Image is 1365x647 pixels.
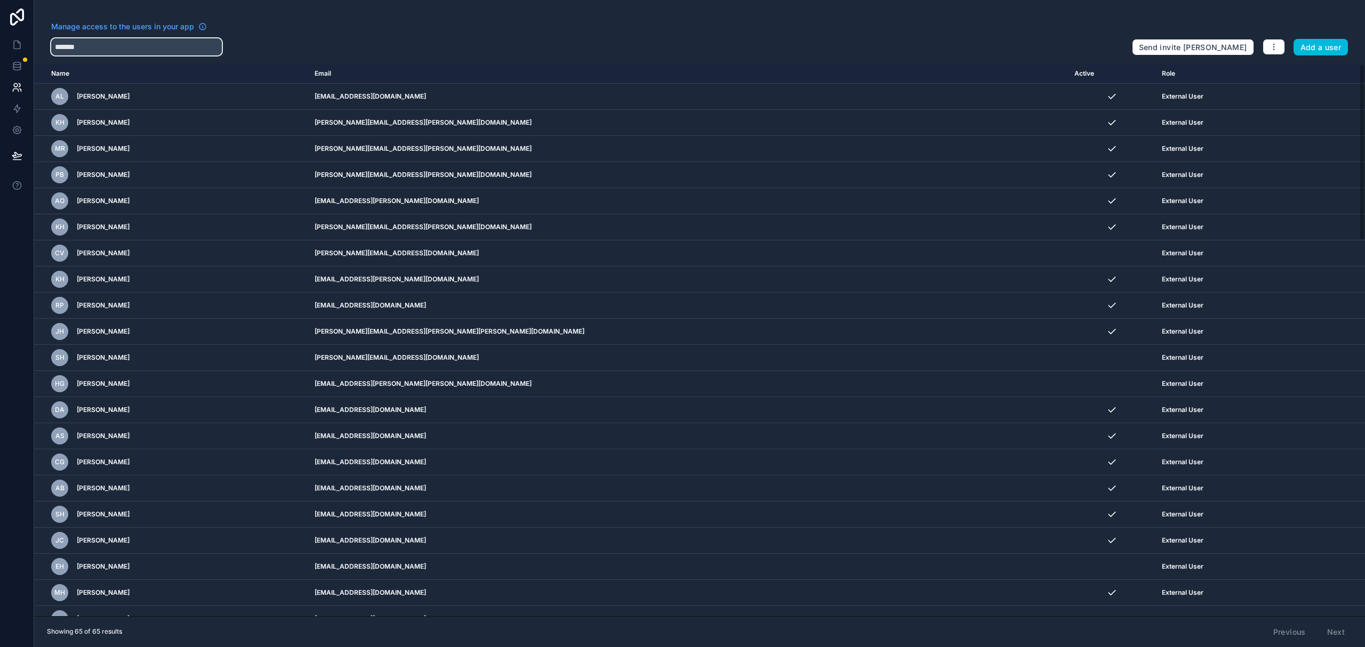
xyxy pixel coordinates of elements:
[77,92,130,101] span: [PERSON_NAME]
[77,223,130,231] span: [PERSON_NAME]
[308,554,1069,580] td: [EMAIL_ADDRESS][DOMAIN_NAME]
[51,21,207,32] a: Manage access to the users in your app
[308,475,1069,502] td: [EMAIL_ADDRESS][DOMAIN_NAME]
[77,197,130,205] span: [PERSON_NAME]
[308,371,1069,397] td: [EMAIL_ADDRESS][PERSON_NAME][PERSON_NAME][DOMAIN_NAME]
[77,588,130,597] span: [PERSON_NAME]
[1162,432,1203,440] span: External User
[77,614,130,623] span: [PERSON_NAME]
[1162,118,1203,127] span: External User
[1162,301,1203,310] span: External User
[1162,406,1203,414] span: External User
[55,406,65,414] span: DA
[77,406,130,414] span: [PERSON_NAME]
[1155,64,1302,84] th: Role
[1162,379,1203,388] span: External User
[77,249,130,257] span: [PERSON_NAME]
[1162,223,1203,231] span: External User
[55,379,65,388] span: HG
[308,162,1069,188] td: [PERSON_NAME][EMAIL_ADDRESS][PERSON_NAME][DOMAIN_NAME]
[308,502,1069,528] td: [EMAIL_ADDRESS][DOMAIN_NAME]
[34,64,1365,616] div: scrollable content
[77,536,130,545] span: [PERSON_NAME]
[77,432,130,440] span: [PERSON_NAME]
[55,562,64,571] span: EH
[1162,353,1203,362] span: External User
[55,92,64,101] span: AL
[55,536,64,545] span: JC
[1162,588,1203,597] span: External User
[1162,144,1203,153] span: External User
[77,379,130,388] span: [PERSON_NAME]
[308,110,1069,136] td: [PERSON_NAME][EMAIL_ADDRESS][PERSON_NAME][DOMAIN_NAME]
[77,562,130,571] span: [PERSON_NAME]
[55,301,64,310] span: RP
[77,118,130,127] span: [PERSON_NAME]
[77,510,130,519] span: [PERSON_NAME]
[308,345,1069,371] td: [PERSON_NAME][EMAIL_ADDRESS][DOMAIN_NAME]
[77,301,130,310] span: [PERSON_NAME]
[77,484,130,492] span: [PERSON_NAME]
[308,449,1069,475] td: [EMAIL_ADDRESS][DOMAIN_NAME]
[308,64,1069,84] th: Email
[77,171,130,179] span: [PERSON_NAME]
[47,627,122,636] span: Showing 65 of 65 results
[1162,614,1203,623] span: External User
[1162,171,1203,179] span: External User
[77,458,130,466] span: [PERSON_NAME]
[55,275,65,284] span: KH
[34,64,308,84] th: Name
[55,510,65,519] span: SH
[308,580,1069,606] td: [EMAIL_ADDRESS][DOMAIN_NAME]
[1294,39,1348,56] button: Add a user
[51,21,194,32] span: Manage access to the users in your app
[55,197,65,205] span: AO
[55,458,65,466] span: CG
[1132,39,1254,56] button: Send invite [PERSON_NAME]
[1162,249,1203,257] span: External User
[308,423,1069,449] td: [EMAIL_ADDRESS][DOMAIN_NAME]
[1162,458,1203,466] span: External User
[1162,327,1203,336] span: External User
[308,606,1069,632] td: [EMAIL_ADDRESS][DOMAIN_NAME]
[1162,536,1203,545] span: External User
[308,293,1069,319] td: [EMAIL_ADDRESS][DOMAIN_NAME]
[1162,510,1203,519] span: External User
[55,614,64,623] span: KS
[1162,562,1203,571] span: External User
[1162,484,1203,492] span: External User
[55,484,65,492] span: AB
[308,188,1069,214] td: [EMAIL_ADDRESS][PERSON_NAME][DOMAIN_NAME]
[1162,92,1203,101] span: External User
[308,528,1069,554] td: [EMAIL_ADDRESS][DOMAIN_NAME]
[308,240,1069,266] td: [PERSON_NAME][EMAIL_ADDRESS][DOMAIN_NAME]
[55,223,65,231] span: KH
[308,84,1069,110] td: [EMAIL_ADDRESS][DOMAIN_NAME]
[55,118,65,127] span: KH
[308,319,1069,345] td: [PERSON_NAME][EMAIL_ADDRESS][PERSON_NAME][PERSON_NAME][DOMAIN_NAME]
[308,214,1069,240] td: [PERSON_NAME][EMAIL_ADDRESS][PERSON_NAME][DOMAIN_NAME]
[1162,275,1203,284] span: External User
[54,588,65,597] span: MH
[77,353,130,362] span: [PERSON_NAME]
[55,249,65,257] span: CV
[308,397,1069,423] td: [EMAIL_ADDRESS][DOMAIN_NAME]
[55,171,64,179] span: PB
[1162,197,1203,205] span: External User
[77,327,130,336] span: [PERSON_NAME]
[55,353,65,362] span: SH
[55,432,65,440] span: AS
[1068,64,1155,84] th: Active
[55,327,64,336] span: JH
[77,144,130,153] span: [PERSON_NAME]
[77,275,130,284] span: [PERSON_NAME]
[55,144,65,153] span: MR
[308,266,1069,293] td: [EMAIL_ADDRESS][PERSON_NAME][DOMAIN_NAME]
[308,136,1069,162] td: [PERSON_NAME][EMAIL_ADDRESS][PERSON_NAME][DOMAIN_NAME]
